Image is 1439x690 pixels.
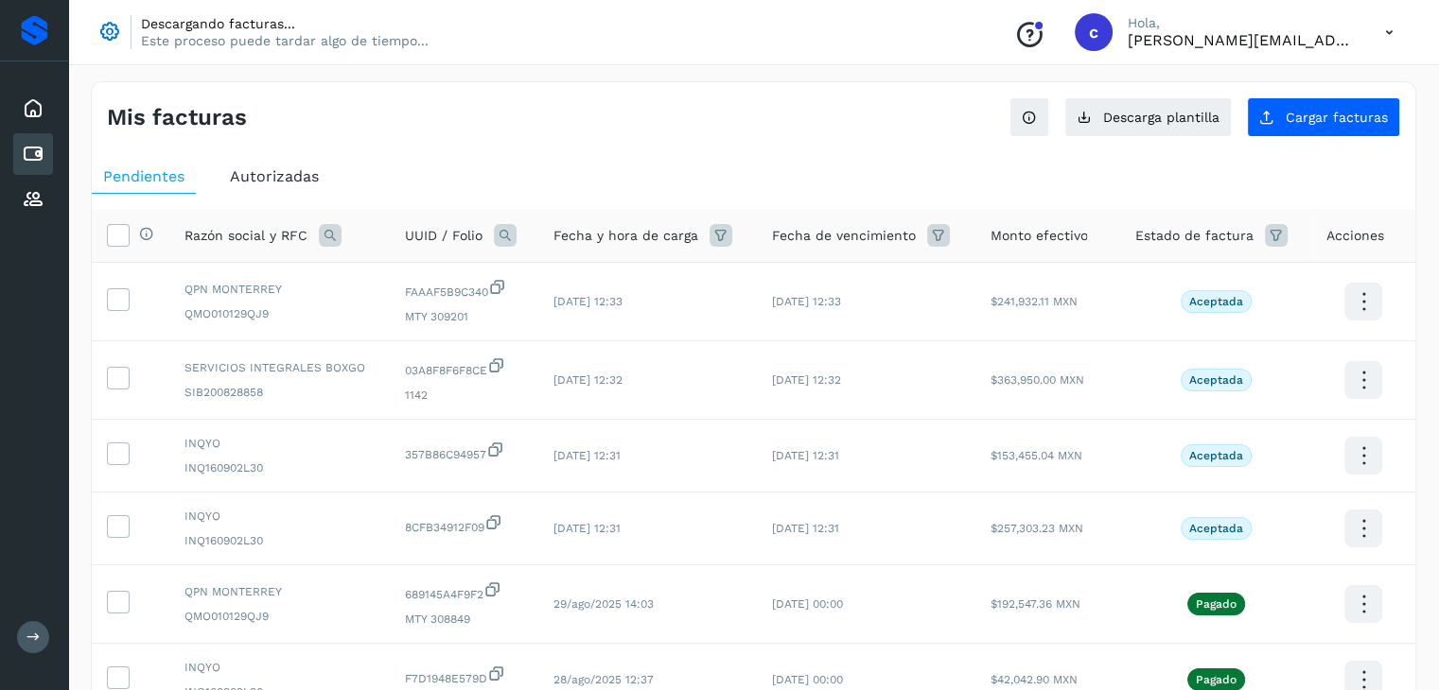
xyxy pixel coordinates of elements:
[1103,111,1220,124] span: Descarga plantilla
[103,167,184,185] span: Pendientes
[1196,597,1237,611] p: Pagado
[1128,15,1355,31] p: Hola,
[184,435,375,452] span: INQYO
[13,88,53,129] div: Inicio
[405,611,523,628] span: MTY 308849
[990,597,1079,611] span: $192,547.36 MXN
[772,226,916,246] span: Fecha de vencimiento
[553,449,621,462] span: [DATE] 12:31
[772,597,843,611] span: [DATE] 00:00
[772,295,841,308] span: [DATE] 12:33
[772,522,839,535] span: [DATE] 12:31
[990,373,1083,387] span: $363,950.00 MXN
[230,167,319,185] span: Autorizadas
[405,440,523,463] span: 357B86C94957
[1326,226,1384,246] span: Acciones
[990,522,1082,535] span: $257,303.23 MXN
[184,583,375,600] span: QPN MONTERREY
[990,449,1081,462] span: $153,455.04 MXN
[405,513,523,536] span: 8CFB34912F09
[184,459,375,476] span: INQ160902L30
[405,226,483,246] span: UUID / Folio
[184,281,375,298] span: QPN MONTERREY
[553,226,698,246] span: Fecha y hora de carga
[13,133,53,175] div: Cuentas por pagar
[184,226,307,246] span: Razón social y RFC
[184,532,375,549] span: INQ160902L30
[1064,97,1232,137] button: Descarga plantilla
[184,384,375,401] span: SIB200828858
[990,295,1077,308] span: $241,932.11 MXN
[553,673,654,686] span: 28/ago/2025 12:37
[1189,373,1243,387] p: Aceptada
[553,295,623,308] span: [DATE] 12:33
[141,15,429,32] p: Descargando facturas...
[1196,673,1237,686] p: Pagado
[405,308,523,325] span: MTY 309201
[184,359,375,376] span: SERVICIOS INTEGRALES BOXGO
[772,449,839,462] span: [DATE] 12:31
[405,278,523,301] span: FAAAF5B9C340
[772,373,841,387] span: [DATE] 12:32
[405,387,523,404] span: 1142
[553,522,621,535] span: [DATE] 12:31
[184,305,375,322] span: QMO010129QJ9
[184,659,375,676] span: INQYO
[553,373,623,387] span: [DATE] 12:32
[405,356,523,379] span: 03A8F8F6F8CE
[1286,111,1388,124] span: Cargar facturas
[1189,522,1243,535] p: Aceptada
[1247,97,1400,137] button: Cargar facturas
[184,608,375,625] span: QMO010129QJ9
[990,673,1077,686] span: $42,042.90 MXN
[405,580,523,603] span: 689145A4F9F2
[141,32,429,49] p: Este proceso puede tardar algo de tiempo...
[1189,295,1243,308] p: Aceptada
[1128,31,1355,49] p: carlos.pacheco@merq.com.mx
[772,673,843,686] span: [DATE] 00:00
[1135,226,1254,246] span: Estado de factura
[184,508,375,525] span: INQYO
[107,104,247,131] h4: Mis facturas
[990,226,1087,246] span: Monto efectivo
[405,664,523,687] span: F7D1948E579D
[13,179,53,220] div: Proveedores
[553,597,654,611] span: 29/ago/2025 14:03
[1189,449,1243,462] p: Aceptada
